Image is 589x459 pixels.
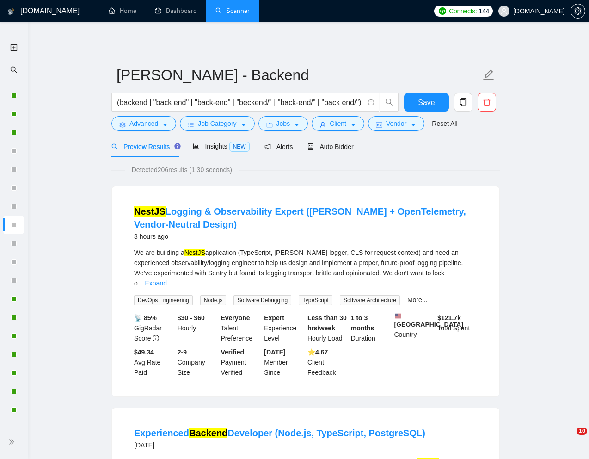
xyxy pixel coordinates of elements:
[264,348,285,356] b: [DATE]
[437,314,461,322] b: $ 121.7k
[454,98,472,106] span: copy
[198,118,236,129] span: Job Category
[571,7,585,15] span: setting
[436,313,479,343] div: Total Spent
[501,8,507,14] span: user
[189,428,227,438] mark: Backend
[125,165,239,175] span: Detected 206 results (1.30 seconds)
[307,143,353,150] span: Auto Bidder
[307,348,328,356] b: ⭐️ 4.67
[215,7,250,15] a: searchScanner
[8,437,18,447] span: double-right
[478,93,496,112] button: delete
[439,7,446,15] img: upwork-logo.png
[117,63,481,87] input: Scanner name...
[312,116,364,131] button: userClientcaret-down
[138,279,143,287] span: ...
[134,314,157,322] b: 📡 85%
[109,7,136,15] a: homeHome
[571,7,585,15] a: setting
[404,93,449,112] button: Save
[8,4,14,19] img: logo
[134,295,193,305] span: DevOps Engineering
[454,93,472,112] button: copy
[219,313,263,343] div: Talent Preference
[351,314,374,332] b: 1 to 3 months
[193,143,249,150] span: Insights
[264,143,271,150] span: notification
[306,347,349,378] div: Client Feedback
[368,116,424,131] button: idcardVendorcaret-down
[558,428,580,450] iframe: Intercom live chat
[129,118,158,129] span: Advanced
[386,118,406,129] span: Vendor
[180,116,254,131] button: barsJob Categorycaret-down
[134,428,425,438] a: ExperiencedBackendDeveloper (Node.js, TypeScript, PostgreSQL)
[478,98,496,106] span: delete
[111,143,178,150] span: Preview Results
[349,313,393,343] div: Duration
[132,347,176,378] div: Avg Rate Paid
[294,121,300,128] span: caret-down
[134,206,466,229] a: NestJSLogging & Observability Expert ([PERSON_NAME] + OpenTelemetry, Vendor-Neutral Design)
[350,121,356,128] span: caret-down
[229,142,250,152] span: NEW
[173,142,182,150] div: Tooltip anchor
[380,98,398,106] span: search
[262,313,306,343] div: Experience Level
[155,7,197,15] a: dashboardDashboard
[418,97,435,108] span: Save
[368,99,374,105] span: info-circle
[134,348,154,356] b: $49.34
[266,121,273,128] span: folder
[432,118,457,129] a: Reset All
[117,97,364,108] input: Search Freelance Jobs...
[306,313,349,343] div: Hourly Load
[184,249,205,256] mark: NestJS
[340,295,400,305] span: Software Architecture
[221,314,250,322] b: Everyone
[395,313,401,319] img: 🇺🇸
[394,313,464,328] b: [GEOGRAPHIC_DATA]
[200,295,227,305] span: Node.js
[193,143,199,149] span: area-chart
[178,314,205,322] b: $30 - $60
[276,118,290,129] span: Jobs
[376,121,382,128] span: idcard
[479,6,489,16] span: 144
[3,38,24,56] li: New Scanner
[571,4,585,19] button: setting
[134,248,477,288] div: We are building a application (TypeScript, [PERSON_NAME] logger, CLS for request context) and nee...
[264,314,284,322] b: Expert
[119,121,126,128] span: setting
[176,313,219,343] div: Hourly
[162,121,168,128] span: caret-down
[407,296,428,304] a: More...
[145,279,166,287] a: Expand
[240,121,247,128] span: caret-down
[10,38,18,57] a: New Scanner
[176,347,219,378] div: Company Size
[299,295,332,305] span: TypeScript
[153,335,159,341] span: info-circle
[134,231,477,242] div: 3 hours ago
[393,313,436,343] div: Country
[111,116,176,131] button: settingAdvancedcaret-down
[134,440,425,451] div: [DATE]
[577,428,587,435] span: 10
[188,121,194,128] span: bars
[219,347,263,378] div: Payment Verified
[449,6,477,16] span: Connects:
[307,314,347,332] b: Less than 30 hrs/week
[380,93,399,112] button: search
[330,118,346,129] span: Client
[111,143,118,150] span: search
[233,295,291,305] span: Software Debugging
[483,69,495,81] span: edit
[221,348,245,356] b: Verified
[410,121,417,128] span: caret-down
[264,143,293,150] span: Alerts
[307,143,314,150] span: robot
[10,60,18,79] span: search
[258,116,308,131] button: folderJobscaret-down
